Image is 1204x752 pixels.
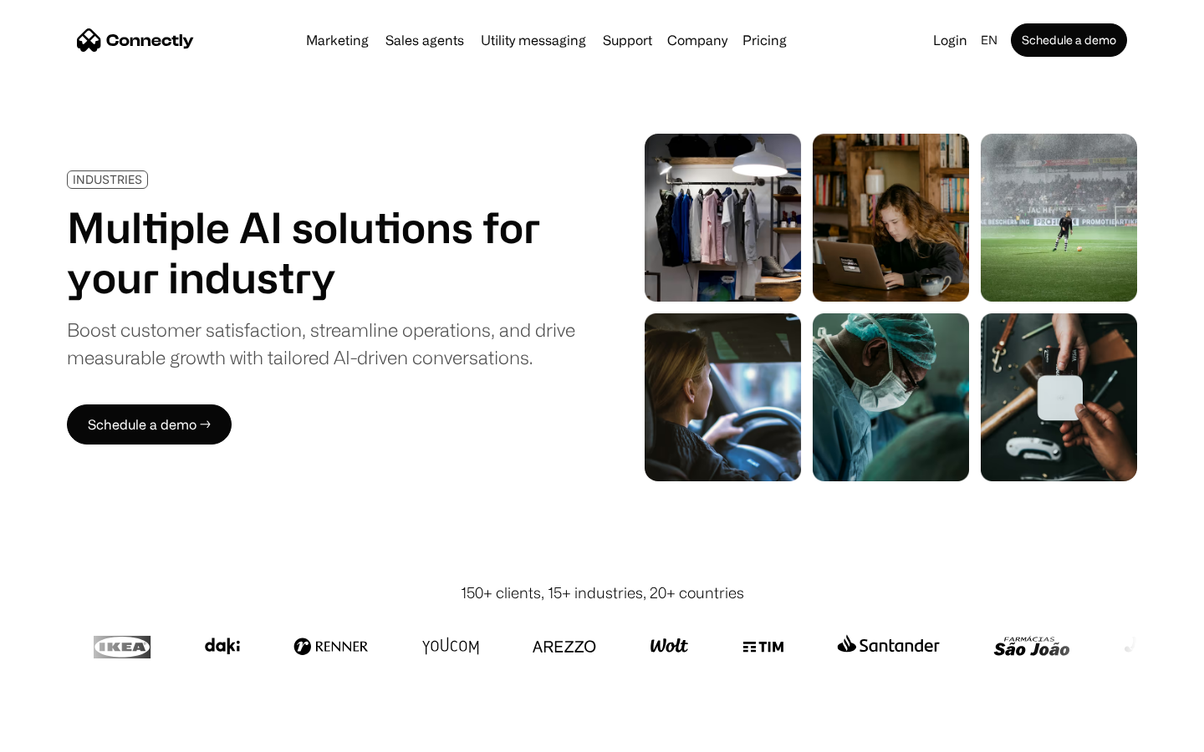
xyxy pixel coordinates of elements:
div: Boost customer satisfaction, streamline operations, and drive measurable growth with tailored AI-... [67,316,575,371]
div: 150+ clients, 15+ industries, 20+ countries [461,582,744,604]
a: Login [926,28,974,52]
h1: Multiple AI solutions for your industry [67,202,575,302]
a: Utility messaging [474,33,593,47]
a: Sales agents [379,33,471,47]
a: Marketing [299,33,375,47]
div: en [981,28,997,52]
a: Schedule a demo [1011,23,1127,57]
a: Support [596,33,659,47]
a: Schedule a demo → [67,404,232,445]
div: Company [667,28,727,52]
ul: Language list [33,723,100,746]
a: Pricing [736,33,793,47]
aside: Language selected: English [17,721,100,746]
div: INDUSTRIES [73,173,142,185]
